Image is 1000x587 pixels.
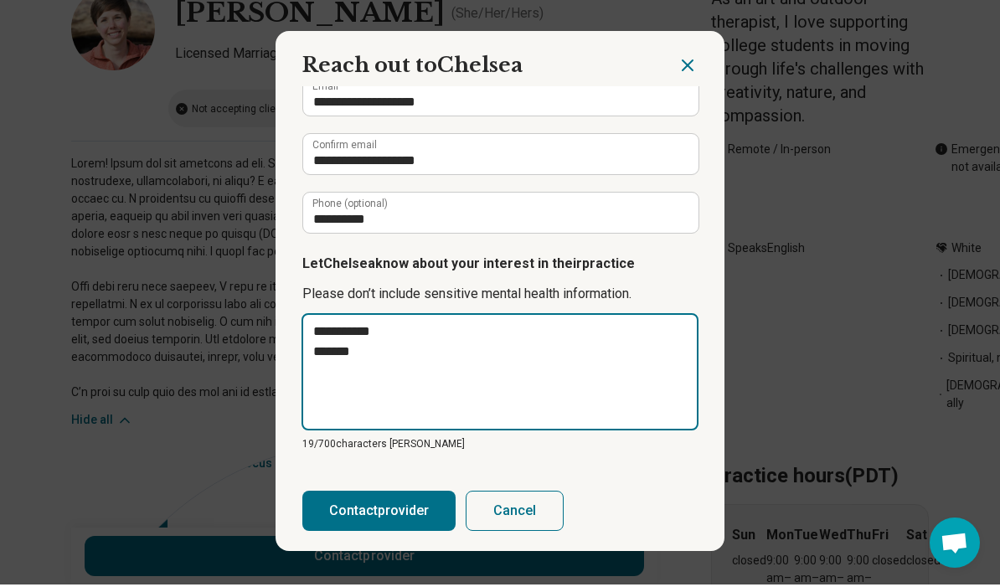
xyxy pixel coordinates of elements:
[302,439,698,454] p: 19/ 700 characters [PERSON_NAME]
[302,256,698,276] p: Let Chelsea know about your interest in their practice
[678,58,698,78] button: Close dialog
[312,142,377,152] label: Confirm email
[302,286,698,306] p: Please don’t include sensitive mental health information.
[312,84,338,94] label: Email
[302,55,523,80] span: Reach out to Chelsea
[312,201,388,211] label: Phone (optional)
[302,493,456,533] button: Contactprovider
[466,493,564,533] button: Cancel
